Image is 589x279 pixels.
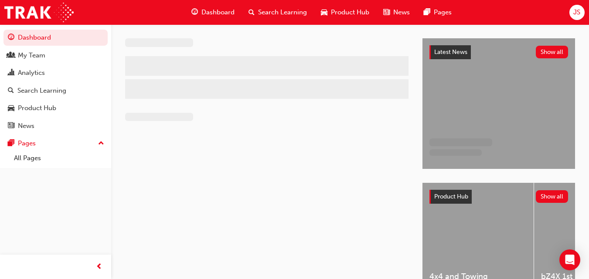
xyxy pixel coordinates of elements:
[201,7,235,17] span: Dashboard
[434,7,452,17] span: Pages
[3,83,108,99] a: Search Learning
[559,249,580,270] div: Open Intercom Messenger
[429,45,568,59] a: Latest NewsShow all
[3,47,108,64] a: My Team
[18,50,45,61] div: My Team
[8,52,14,60] span: people-icon
[8,140,14,148] span: pages-icon
[191,7,198,18] span: guage-icon
[573,7,580,17] span: JS
[18,103,56,113] div: Product Hub
[3,65,108,81] a: Analytics
[184,3,242,21] a: guage-iconDashboard
[331,7,369,17] span: Product Hub
[383,7,390,18] span: news-icon
[429,190,568,204] a: Product HubShow all
[3,135,108,151] button: Pages
[536,46,569,58] button: Show all
[393,7,410,17] span: News
[417,3,459,21] a: pages-iconPages
[3,30,108,46] a: Dashboard
[258,7,307,17] span: Search Learning
[3,100,108,116] a: Product Hub
[8,122,14,130] span: news-icon
[376,3,417,21] a: news-iconNews
[18,138,36,148] div: Pages
[8,87,14,95] span: search-icon
[242,3,314,21] a: search-iconSearch Learning
[10,151,108,165] a: All Pages
[96,262,102,272] span: prev-icon
[321,7,327,18] span: car-icon
[3,28,108,135] button: DashboardMy TeamAnalyticsSearch LearningProduct HubNews
[249,7,255,18] span: search-icon
[536,190,569,203] button: Show all
[18,121,34,131] div: News
[18,68,45,78] div: Analytics
[4,3,74,22] img: Trak
[3,118,108,134] a: News
[434,48,467,56] span: Latest News
[98,138,104,149] span: up-icon
[8,104,14,112] span: car-icon
[8,34,14,42] span: guage-icon
[569,5,585,20] button: JS
[424,7,430,18] span: pages-icon
[314,3,376,21] a: car-iconProduct Hub
[17,86,66,96] div: Search Learning
[434,193,468,200] span: Product Hub
[8,69,14,77] span: chart-icon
